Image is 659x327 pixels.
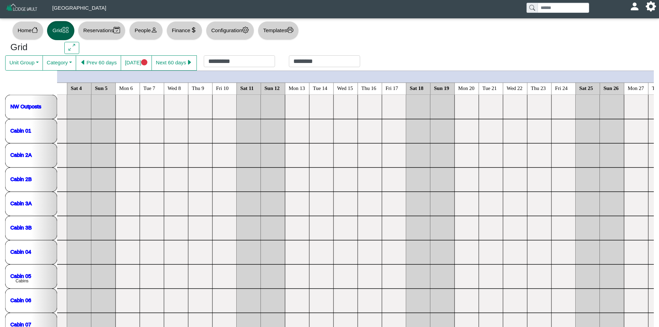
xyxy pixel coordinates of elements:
svg: currency dollar [190,27,197,33]
text: Mon 27 [628,85,644,91]
svg: printer [287,27,293,33]
text: Thu 9 [192,85,204,91]
a: Cabin 3A [10,200,32,206]
button: Unit Group [5,55,43,71]
text: Tue 21 [483,85,497,91]
text: Tue 7 [144,85,156,91]
button: Homehouse [12,21,44,40]
text: Sat 25 [579,85,593,91]
button: Configurationgear [206,21,254,40]
text: Thu 16 [361,85,376,91]
input: Check out [289,55,360,67]
text: Tue 14 [313,85,328,91]
text: Cabins [16,279,28,283]
svg: house [31,27,38,33]
text: Wed 22 [507,85,523,91]
text: Mon 20 [458,85,475,91]
button: caret left fillPrev 60 days [76,55,121,71]
h3: Grid [10,42,54,53]
text: Sun 19 [434,85,449,91]
img: Z [6,3,38,15]
text: Fri 17 [386,85,399,91]
a: Cabin 2B [10,176,32,182]
a: Cabin 01 [10,127,31,133]
button: Reservationscalendar2 check [78,21,126,40]
button: [DATE]circle fill [121,55,152,71]
text: Sun 5 [95,85,108,91]
text: Sat 18 [410,85,424,91]
a: Cabin 2A [10,152,32,157]
a: NW Outposts [10,103,41,109]
a: Cabin 07 [10,321,31,327]
svg: search [529,5,535,10]
text: Sun 12 [265,85,280,91]
button: Category [43,55,76,71]
text: Fri 24 [555,85,568,91]
text: Sat 4 [71,85,82,91]
text: Fri 10 [216,85,229,91]
svg: gear fill [648,4,653,9]
a: Cabin 3B [10,224,32,230]
text: Mon 6 [119,85,133,91]
svg: grid [62,27,69,33]
svg: arrows angle expand [68,44,75,51]
text: Wed 15 [337,85,353,91]
svg: circle fill [141,59,148,66]
text: Sat 11 [240,85,254,91]
button: Templatesprinter [258,21,299,40]
button: Next 60 dayscaret right fill [152,55,197,71]
a: Cabin 05 [10,273,31,279]
svg: person [151,27,157,33]
svg: calendar2 check [113,27,120,33]
input: Check in [204,55,275,67]
text: Mon 13 [289,85,305,91]
svg: caret left fill [80,59,86,66]
text: Wed 8 [168,85,181,91]
button: Financecurrency dollar [166,21,202,40]
a: Cabin 06 [10,297,31,303]
text: Sun 26 [604,85,619,91]
button: arrows angle expand [64,42,79,54]
button: Peopleperson [129,21,163,40]
svg: caret right fill [186,59,193,66]
button: Gridgrid [47,21,74,40]
text: Thu 23 [531,85,546,91]
a: Cabin 04 [10,248,31,254]
svg: gear [242,27,249,33]
svg: person fill [632,4,637,9]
